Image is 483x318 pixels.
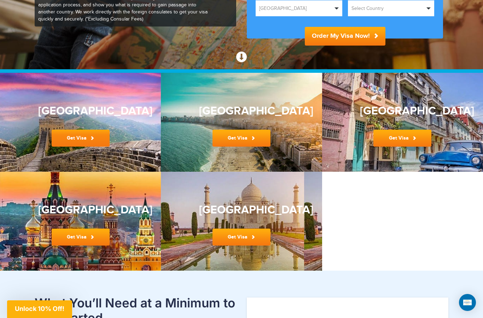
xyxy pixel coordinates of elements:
[305,27,385,46] button: Order My Visa Now!
[52,130,110,147] a: Get Visa
[15,305,64,312] span: Unlock 10% Off!
[256,0,342,16] button: [GEOGRAPHIC_DATA]
[199,204,284,216] h3: [GEOGRAPHIC_DATA]
[373,130,431,147] a: Get Visa
[52,229,110,246] a: Get Visa
[7,300,72,318] div: Unlock 10% Off!
[348,0,435,16] button: Select Country
[351,5,425,12] span: Select Country
[213,130,270,147] a: Get Visa
[38,204,123,216] h3: [GEOGRAPHIC_DATA]
[38,105,123,117] h3: [GEOGRAPHIC_DATA]
[199,105,284,117] h3: [GEOGRAPHIC_DATA]
[360,105,445,117] h3: [GEOGRAPHIC_DATA]
[259,5,332,12] span: [GEOGRAPHIC_DATA]
[213,229,270,246] a: Get Visa
[459,294,476,311] div: Open Intercom Messenger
